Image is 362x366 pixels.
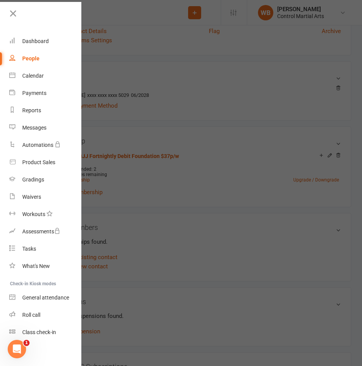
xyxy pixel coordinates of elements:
span: 1 [23,340,30,346]
a: Class kiosk mode [9,324,82,341]
div: Messages [22,125,46,131]
div: Roll call [22,312,40,318]
div: Gradings [22,176,44,183]
a: Calendar [9,67,82,85]
div: General attendance [22,294,69,301]
div: Waivers [22,194,41,200]
a: Dashboard [9,33,82,50]
div: Workouts [22,211,45,217]
a: Product Sales [9,154,82,171]
a: Roll call [9,306,82,324]
div: Calendar [22,73,44,79]
div: Reports [22,107,41,113]
a: General attendance kiosk mode [9,289,82,306]
div: Assessments [22,228,60,235]
a: Messages [9,119,82,136]
div: Automations [22,142,53,148]
iframe: Intercom live chat [8,340,26,358]
div: Tasks [22,246,36,252]
a: Workouts [9,206,82,223]
div: Dashboard [22,38,49,44]
div: People [22,55,40,62]
div: Product Sales [22,159,55,165]
div: What's New [22,263,50,269]
a: Tasks [9,240,82,258]
a: People [9,50,82,67]
a: Waivers [9,188,82,206]
a: Reports [9,102,82,119]
a: Payments [9,85,82,102]
a: Gradings [9,171,82,188]
a: What's New [9,258,82,275]
a: Assessments [9,223,82,240]
a: Automations [9,136,82,154]
div: Class check-in [22,329,56,335]
div: Payments [22,90,46,96]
